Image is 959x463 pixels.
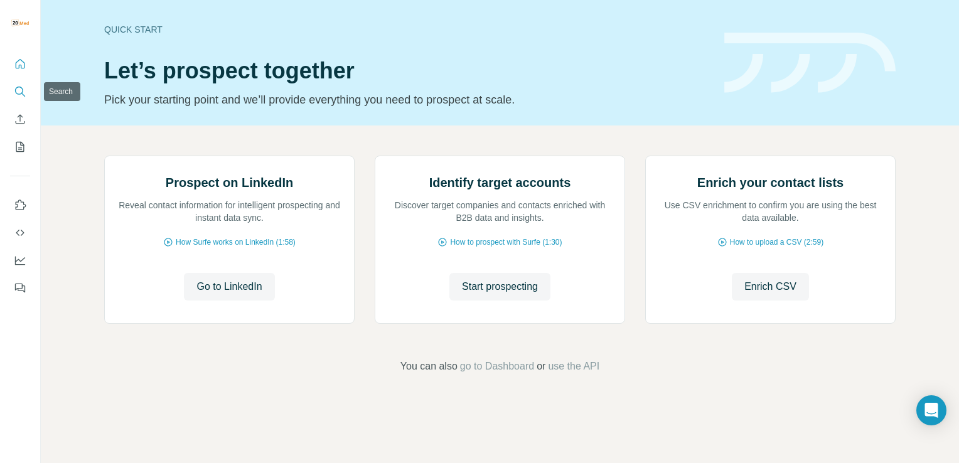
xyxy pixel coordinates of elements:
[388,199,612,224] p: Discover target companies and contacts enriched with B2B data and insights.
[548,359,599,374] button: use the API
[10,221,30,244] button: Use Surfe API
[104,91,709,109] p: Pick your starting point and we’ll provide everything you need to prospect at scale.
[450,237,562,248] span: How to prospect with Surfe (1:30)
[537,359,545,374] span: or
[10,80,30,103] button: Search
[184,273,274,301] button: Go to LinkedIn
[176,237,296,248] span: How Surfe works on LinkedIn (1:58)
[732,273,809,301] button: Enrich CSV
[460,359,534,374] button: go to Dashboard
[10,249,30,272] button: Dashboard
[10,136,30,158] button: My lists
[10,277,30,299] button: Feedback
[10,13,30,33] img: Avatar
[196,279,262,294] span: Go to LinkedIn
[10,194,30,216] button: Use Surfe on LinkedIn
[10,108,30,130] button: Enrich CSV
[117,199,341,224] p: Reveal contact information for intelligent prospecting and instant data sync.
[400,359,458,374] span: You can also
[724,33,896,93] img: banner
[429,174,571,191] h2: Identify target accounts
[104,23,709,36] div: Quick start
[104,58,709,83] h1: Let’s prospect together
[730,237,823,248] span: How to upload a CSV (2:59)
[658,199,882,224] p: Use CSV enrichment to confirm you are using the best data available.
[744,279,796,294] span: Enrich CSV
[916,395,946,425] div: Open Intercom Messenger
[449,273,550,301] button: Start prospecting
[462,279,538,294] span: Start prospecting
[166,174,293,191] h2: Prospect on LinkedIn
[697,174,844,191] h2: Enrich your contact lists
[10,53,30,75] button: Quick start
